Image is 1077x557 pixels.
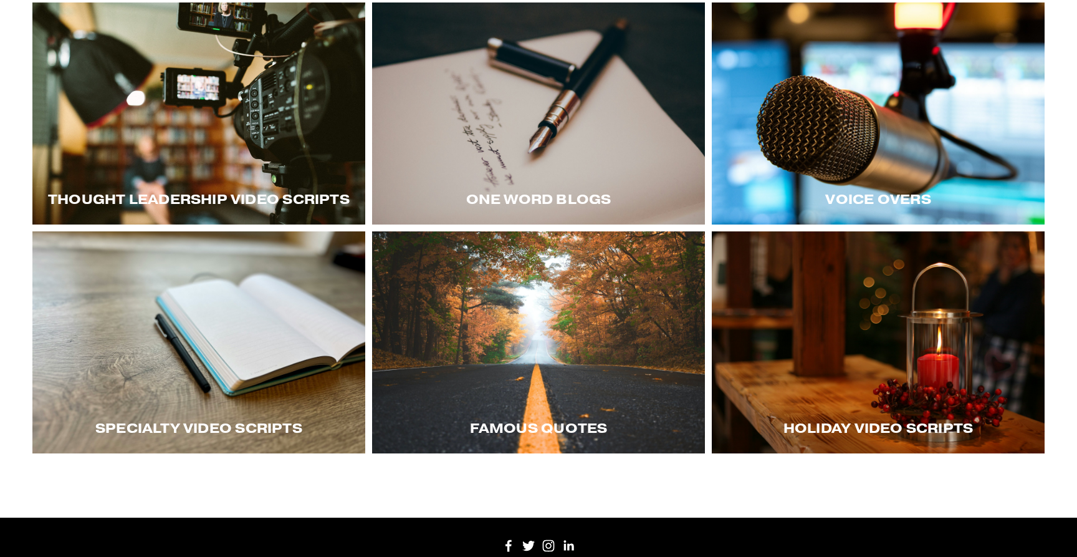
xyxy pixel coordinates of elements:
[466,191,611,208] span: One word blogs
[562,540,575,552] a: LinkedIn
[542,540,555,552] a: Instagram
[502,540,515,552] a: Facebook
[522,540,535,552] a: Twitter
[48,191,350,208] span: Thought LEadership Video Scripts
[470,420,608,437] span: Famous Quotes
[825,191,931,208] span: Voice Overs
[95,420,302,437] span: Specialty Video Scripts
[783,420,973,437] span: Holiday Video Scripts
